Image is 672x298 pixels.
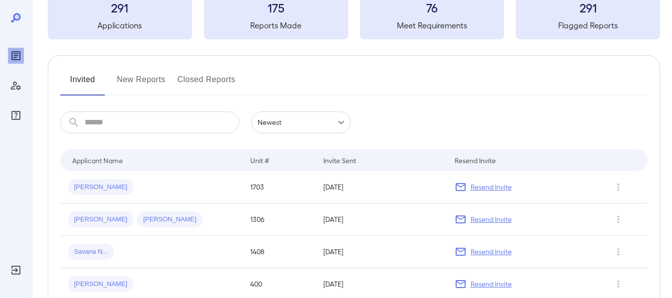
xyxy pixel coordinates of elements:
[60,72,105,96] button: Invited
[8,262,24,278] div: Log Out
[242,203,315,236] td: 1306
[204,19,348,31] h5: Reports Made
[315,203,447,236] td: [DATE]
[610,179,626,195] button: Row Actions
[610,211,626,227] button: Row Actions
[68,183,133,192] span: [PERSON_NAME]
[48,19,192,31] h5: Applications
[8,78,24,94] div: Manage Users
[68,215,133,224] span: [PERSON_NAME]
[471,214,512,224] p: Resend Invite
[610,276,626,292] button: Row Actions
[242,236,315,268] td: 1408
[610,244,626,260] button: Row Actions
[516,19,660,31] h5: Flagged Reports
[68,280,133,289] span: [PERSON_NAME]
[250,154,269,166] div: Unit #
[323,154,356,166] div: Invite Sent
[471,279,512,289] p: Resend Invite
[315,171,447,203] td: [DATE]
[471,182,512,192] p: Resend Invite
[8,107,24,123] div: FAQ
[8,48,24,64] div: Reports
[68,247,114,257] span: Savana N...
[72,154,123,166] div: Applicant Name
[471,247,512,257] p: Resend Invite
[315,236,447,268] td: [DATE]
[360,19,504,31] h5: Meet Requirements
[117,72,166,96] button: New Reports
[178,72,236,96] button: Closed Reports
[137,215,202,224] span: [PERSON_NAME]
[455,154,496,166] div: Resend Invite
[251,111,351,133] div: Newest
[242,171,315,203] td: 1703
